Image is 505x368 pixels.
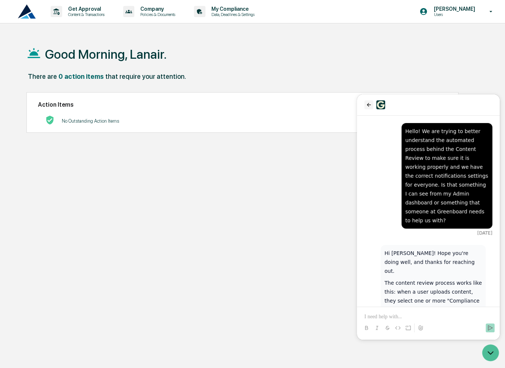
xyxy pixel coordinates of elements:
[58,72,104,80] div: 0 action items
[38,101,447,108] h2: Action Items
[428,6,479,12] p: [PERSON_NAME]
[357,94,500,340] iframe: Customer support window
[428,12,479,17] p: Users
[18,4,36,19] img: logo
[120,136,135,142] span: [DATE]
[134,12,179,17] p: Policies & Documents
[28,184,125,273] p: The content review process works like this: when a user uploads content, they select one or more ...
[62,12,108,17] p: Content & Transactions
[48,32,132,130] div: Hello! We are trying to better understand the automated process behind the Content Review to make...
[62,118,119,124] p: No Outstanding Action Items
[105,72,186,80] div: that require your attention.
[134,6,179,12] p: Company
[205,6,258,12] p: My Compliance
[481,343,501,364] iframe: Open customer support
[205,12,258,17] p: Data, Deadlines & Settings
[45,116,54,125] img: No Actions logo
[129,229,138,238] button: Send
[62,6,108,12] p: Get Approval
[28,72,57,80] div: There are
[45,47,167,62] h1: Good Morning, Lanair.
